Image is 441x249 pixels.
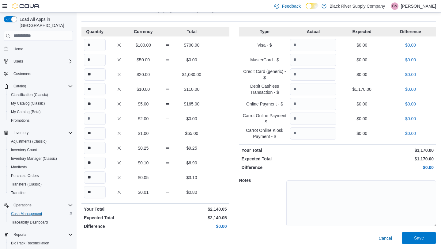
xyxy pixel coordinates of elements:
[181,189,202,195] p: $0.80
[290,39,336,51] input: Quantity
[339,116,385,122] p: $0.00
[402,232,436,244] button: Save
[414,235,424,241] span: Save
[9,100,73,107] span: My Catalog (Classic)
[132,86,154,92] p: $10.00
[6,108,75,116] button: My Catalog (Beta)
[11,182,42,187] span: Transfers (Classic)
[387,2,389,10] p: |
[6,180,75,189] button: Transfers (Classic)
[290,68,336,81] input: Quantity
[11,82,73,90] span: Catalog
[11,45,73,53] span: Home
[11,82,28,90] button: Catalog
[9,100,47,107] a: My Catalog (Classic)
[387,101,434,107] p: $0.00
[9,146,73,154] span: Inventory Count
[9,163,29,171] a: Manifests
[9,219,73,226] span: Traceabilty Dashboard
[84,157,106,169] input: Quantity
[84,171,106,184] input: Quantity
[339,156,434,162] p: $1,170.00
[9,146,40,154] a: Inventory Count
[9,91,73,98] span: Classification (Classic)
[1,201,75,209] button: Operations
[1,57,75,66] button: Users
[242,29,288,35] p: Type
[132,116,154,122] p: $2.00
[6,99,75,108] button: My Catalog (Classic)
[181,86,202,92] p: $110.00
[11,109,41,114] span: My Catalog (Beta)
[9,91,51,98] a: Classification (Classic)
[9,138,49,145] a: Adjustments (Classic)
[13,203,32,208] span: Operations
[84,83,106,95] input: Quantity
[242,147,337,153] p: Your Total
[11,190,26,195] span: Transfers
[306,3,318,9] input: Dark Mode
[84,54,106,66] input: Quantity
[84,223,154,229] p: Difference
[11,129,31,136] button: Inventory
[6,116,75,125] button: Promotions
[181,116,202,122] p: $0.00
[132,130,154,136] p: $1.00
[11,201,34,209] button: Operations
[181,174,202,181] p: $3.10
[9,181,44,188] a: Transfers (Classic)
[9,239,73,247] span: BioTrack Reconciliation
[387,116,434,122] p: $0.00
[379,235,392,241] span: Cancel
[9,117,73,124] span: Promotions
[339,147,434,153] p: $1,170.00
[6,163,75,171] button: Manifests
[11,156,57,161] span: Inventory Manager (Classic)
[242,42,288,48] p: Visa - $
[132,174,154,181] p: $0.05
[242,83,288,95] p: Debit Cashless Transaction - $
[11,241,49,246] span: BioTrack Reconciliation
[9,210,73,217] span: Cash Management
[13,59,23,64] span: Users
[239,174,285,186] h5: Notes
[11,92,48,97] span: Classification (Classic)
[9,219,50,226] a: Traceabilty Dashboard
[6,218,75,227] button: Traceabilty Dashboard
[13,130,28,135] span: Inventory
[6,90,75,99] button: Classification (Classic)
[6,137,75,146] button: Adjustments (Classic)
[242,57,288,63] p: MasterCard - $
[84,113,106,125] input: Quantity
[132,101,154,107] p: $5.00
[11,173,39,178] span: Purchase Orders
[242,164,337,170] p: Difference
[387,86,434,92] p: $0.00
[11,101,45,106] span: My Catalog (Classic)
[339,42,385,48] p: $0.00
[1,82,75,90] button: Catalog
[242,101,288,107] p: Online Payment - $
[9,108,43,116] a: My Catalog (Beta)
[9,138,73,145] span: Adjustments (Classic)
[1,69,75,78] button: Customers
[11,147,37,152] span: Inventory Count
[339,130,385,136] p: $0.00
[387,57,434,63] p: $0.00
[9,172,41,179] a: Purchase Orders
[132,57,154,63] p: $50.00
[387,42,434,48] p: $0.00
[11,231,29,238] button: Reports
[84,29,106,35] p: Quantity
[13,71,31,76] span: Customers
[339,101,385,107] p: $0.00
[181,160,202,166] p: $6.90
[9,108,73,116] span: My Catalog (Beta)
[387,29,434,35] p: Difference
[6,146,75,154] button: Inventory Count
[9,210,44,217] a: Cash Management
[11,45,26,53] a: Home
[156,215,227,221] p: $2,140.05
[17,16,73,29] span: Load All Apps in [GEOGRAPHIC_DATA]
[11,231,73,238] span: Reports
